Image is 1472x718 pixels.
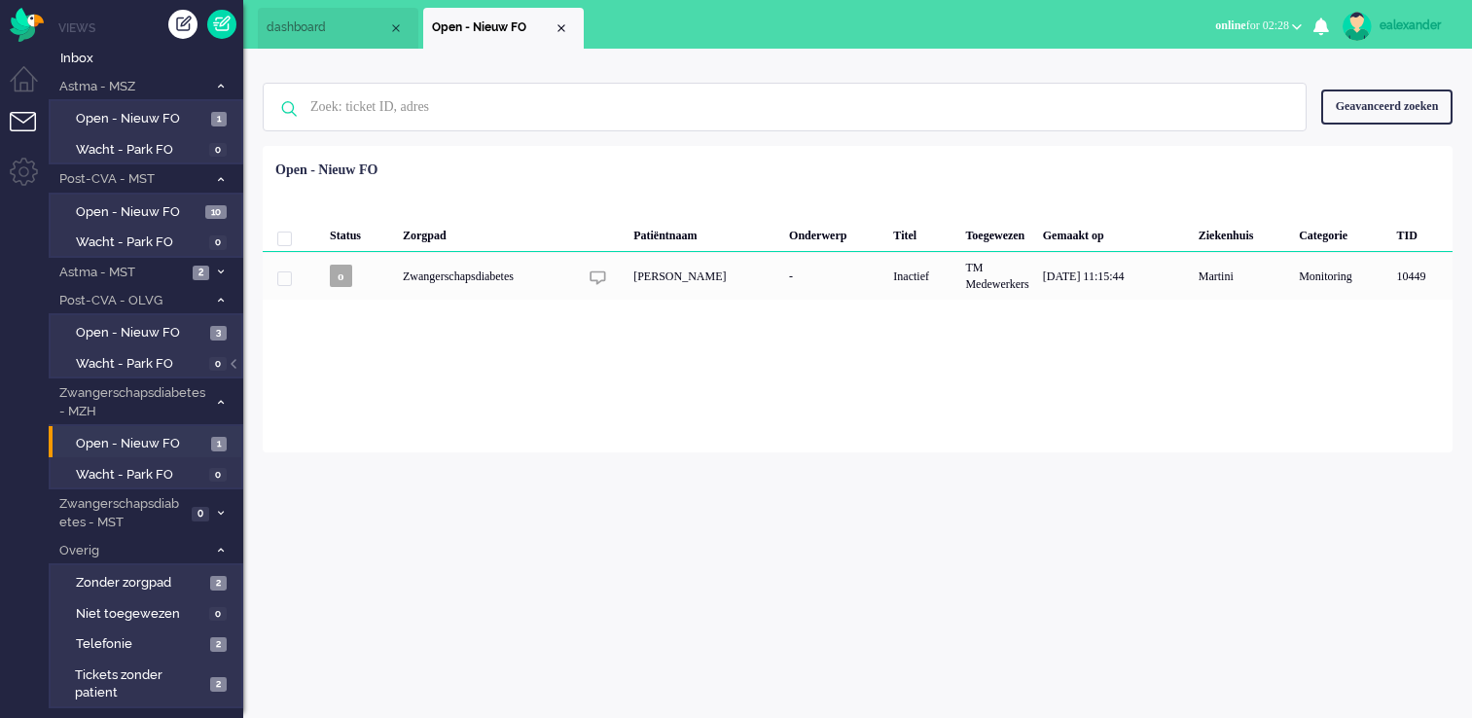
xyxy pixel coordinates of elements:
li: View [423,8,584,49]
li: Dashboard menu [10,66,54,110]
a: Telefonie 2 [56,632,241,654]
input: Zoek: ticket ID, adres [296,84,1279,130]
span: Astma - MSZ [56,78,207,96]
span: for 02:28 [1215,18,1289,32]
span: Zwangerschapsdiabetes - MST [56,495,186,531]
a: Omnidesk [10,13,44,27]
div: 10449 [1390,252,1453,300]
div: Status [323,213,396,252]
span: Niet toegewezen [76,605,204,624]
button: onlinefor 02:28 [1203,12,1313,40]
div: [PERSON_NAME] [627,252,782,300]
span: 2 [210,637,227,652]
div: Categorie [1292,213,1389,252]
span: Wacht - Park FO [76,355,204,374]
a: Zonder zorgpad 2 [56,571,241,592]
div: Gemaakt op [1036,213,1192,252]
a: Wacht - Park FO 0 [56,231,241,252]
div: Inactief [886,252,958,300]
span: Tickets zonder patient [75,666,204,702]
a: Open - Nieuw FO 1 [56,107,241,128]
span: 0 [209,357,227,372]
span: Post-CVA - MST [56,170,207,189]
span: 2 [210,576,227,591]
span: Zonder zorgpad [76,574,205,592]
img: avatar [1343,12,1372,41]
div: Geavanceerd zoeken [1321,90,1453,124]
a: Niet toegewezen 0 [56,602,241,624]
a: ealexander [1339,12,1453,41]
div: Zwangerschapsdiabetes [396,252,578,300]
span: 2 [193,266,209,280]
a: Open - Nieuw FO 10 [56,200,241,222]
span: 10 [205,205,227,220]
a: Wacht - Park FO 0 [56,352,241,374]
div: Open - Nieuw FO [275,161,377,180]
div: - [782,252,886,300]
span: 0 [209,235,227,250]
li: Tickets menu [10,112,54,156]
div: TM Medewerkers [958,252,1035,300]
div: Ziekenhuis [1192,213,1292,252]
a: Wacht - Park FO 0 [56,138,241,160]
li: Dashboard [258,8,418,49]
li: Views [58,19,243,36]
span: Open - Nieuw FO [76,324,205,342]
span: Astma - MST [56,264,187,282]
span: 3 [210,326,227,341]
a: Wacht - Park FO 0 [56,463,241,485]
li: Admin menu [10,158,54,201]
img: flow_omnibird.svg [10,8,44,42]
span: Inbox [60,50,243,68]
img: ic-search-icon.svg [264,84,314,134]
span: 0 [192,507,209,521]
span: 2 [210,677,227,692]
div: Close tab [554,20,569,36]
div: Toegewezen [958,213,1035,252]
div: 10449 [263,252,1453,300]
div: Titel [886,213,958,252]
div: ealexander [1380,16,1453,35]
a: Open - Nieuw FO 3 [56,321,241,342]
div: Close tab [388,20,404,36]
span: dashboard [267,19,388,36]
span: Post-CVA - OLVG [56,292,207,310]
span: Wacht - Park FO [76,466,204,485]
span: 0 [209,468,227,483]
div: Onderwerp [782,213,886,252]
a: Open - Nieuw FO 1 [56,432,241,453]
li: onlinefor 02:28 [1203,6,1313,49]
div: TID [1390,213,1453,252]
span: 1 [211,112,227,126]
span: 0 [209,607,227,622]
a: Tickets zonder patient 2 [56,664,241,702]
span: Open - Nieuw FO [76,110,206,128]
span: 0 [209,143,227,158]
span: Wacht - Park FO [76,233,204,252]
div: [DATE] 11:15:44 [1036,252,1192,300]
a: Quick Ticket [207,10,236,39]
div: Monitoring [1292,252,1389,300]
span: Telefonie [76,635,205,654]
span: online [1215,18,1245,32]
div: Patiëntnaam [627,213,782,252]
span: Open - Nieuw FO [432,19,554,36]
div: Creëer ticket [168,10,197,39]
div: Zorgpad [396,213,578,252]
span: o [330,265,352,287]
span: 1 [211,437,227,451]
span: Open - Nieuw FO [76,203,200,222]
a: Inbox [56,47,243,68]
span: Overig [56,542,207,560]
div: Martini [1192,252,1292,300]
span: Open - Nieuw FO [76,435,206,453]
img: ic_chat_grey.svg [590,269,606,286]
span: Zwangerschapsdiabetes - MZH [56,384,207,420]
span: Wacht - Park FO [76,141,204,160]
